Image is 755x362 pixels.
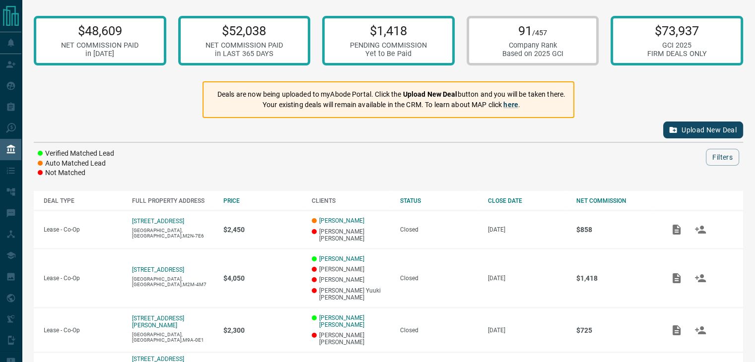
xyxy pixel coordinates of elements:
div: Closed [400,226,478,233]
p: Deals are now being uploaded to myAbode Portal. Click the button and you will be taken there. [217,89,565,100]
p: $1,418 [576,274,655,282]
p: [PERSON_NAME] [312,266,390,273]
p: [GEOGRAPHIC_DATA],[GEOGRAPHIC_DATA],M2N-7E6 [132,228,213,239]
p: [PERSON_NAME] Yuuki [PERSON_NAME] [312,287,390,301]
a: [STREET_ADDRESS][PERSON_NAME] [132,315,184,329]
div: in [DATE] [61,50,138,58]
p: [GEOGRAPHIC_DATA],[GEOGRAPHIC_DATA],M9A-0E1 [132,332,213,343]
div: STATUS [400,197,478,204]
div: DEAL TYPE [44,197,122,204]
p: [PERSON_NAME] [312,276,390,283]
button: Filters [706,149,739,166]
a: [STREET_ADDRESS] [132,218,184,225]
div: Closed [400,327,478,334]
div: Based on 2025 GCI [502,50,563,58]
div: PENDING COMMISSION [350,41,427,50]
div: PRICE [223,197,302,204]
div: Company Rank [502,41,563,50]
a: here [503,101,518,109]
p: $73,937 [647,23,707,38]
p: $2,300 [223,326,302,334]
span: /457 [532,29,547,37]
div: FULL PROPERTY ADDRESS [132,197,213,204]
p: 91 [502,23,563,38]
p: [GEOGRAPHIC_DATA],[GEOGRAPHIC_DATA],M2M-4M7 [132,276,213,287]
p: [DATE] [488,327,566,334]
a: [PERSON_NAME] [319,217,364,224]
p: $725 [576,326,655,334]
li: Not Matched [38,168,114,178]
p: $4,050 [223,274,302,282]
p: Lease - Co-Op [44,327,122,334]
p: $48,609 [61,23,138,38]
p: Your existing deals will remain available in the CRM. To learn about MAP click . [217,100,565,110]
div: NET COMMISSION PAID [206,41,283,50]
div: NET COMMISSION [576,197,655,204]
span: Match Clients [688,326,712,333]
div: Yet to Be Paid [350,50,427,58]
strong: Upload New Deal [403,90,458,98]
p: [PERSON_NAME] [PERSON_NAME] [312,332,390,346]
a: [PERSON_NAME] [319,255,364,262]
div: NET COMMISSION PAID [61,41,138,50]
li: Auto Matched Lead [38,159,114,169]
div: in LAST 365 DAYS [206,50,283,58]
p: Lease - Co-Op [44,275,122,282]
p: $1,418 [350,23,427,38]
p: [PERSON_NAME] [PERSON_NAME] [312,228,390,242]
div: CLOSE DATE [488,197,566,204]
p: [DATE] [488,226,566,233]
span: Match Clients [688,226,712,233]
p: $52,038 [206,23,283,38]
p: Lease - Co-Op [44,226,122,233]
span: Add / View Documents [665,226,688,233]
button: Upload New Deal [663,121,743,138]
a: [PERSON_NAME] [PERSON_NAME] [319,314,390,328]
li: Verified Matched Lead [38,149,114,159]
p: $2,450 [223,226,302,234]
span: Add / View Documents [665,326,688,333]
span: Add / View Documents [665,274,688,281]
p: $858 [576,226,655,234]
span: Match Clients [688,274,712,281]
div: Closed [400,275,478,282]
div: FIRM DEALS ONLY [647,50,707,58]
p: [DATE] [488,275,566,282]
div: CLIENTS [312,197,390,204]
div: GCI 2025 [647,41,707,50]
a: [STREET_ADDRESS] [132,266,184,273]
